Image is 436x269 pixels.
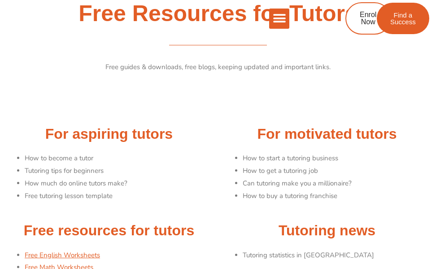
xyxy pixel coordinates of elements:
[25,251,100,260] a: Free English Worksheets
[4,125,214,144] h2: For aspiring tutors
[4,221,214,240] h2: Free resources for tutors
[345,2,391,35] a: Enrol Now
[243,152,432,165] li: How to start a tutoring business
[25,165,214,177] li: Tutoring tips for beginners
[243,177,432,190] li: Can tutoring make you a millionaire?
[25,177,214,190] li: How much do online tutors make?
[222,221,432,240] h2: Tutoring news
[4,61,432,74] p: Free guides & downloads, free blogs, keeping updated and important links.
[243,249,432,262] li: Tutoring statistics in [GEOGRAPHIC_DATA]
[25,190,214,203] li: Free tutoring lesson template
[243,190,432,203] li: How to buy a tutoring franchise
[25,152,214,165] li: How to become a tutor
[360,11,376,26] span: Enrol Now
[390,12,416,25] span: Find a Success
[243,165,432,177] li: How to get a tutoring job
[377,3,429,34] a: Find a Success
[269,9,289,29] div: Menu Toggle
[222,125,432,144] h2: For motivated tutors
